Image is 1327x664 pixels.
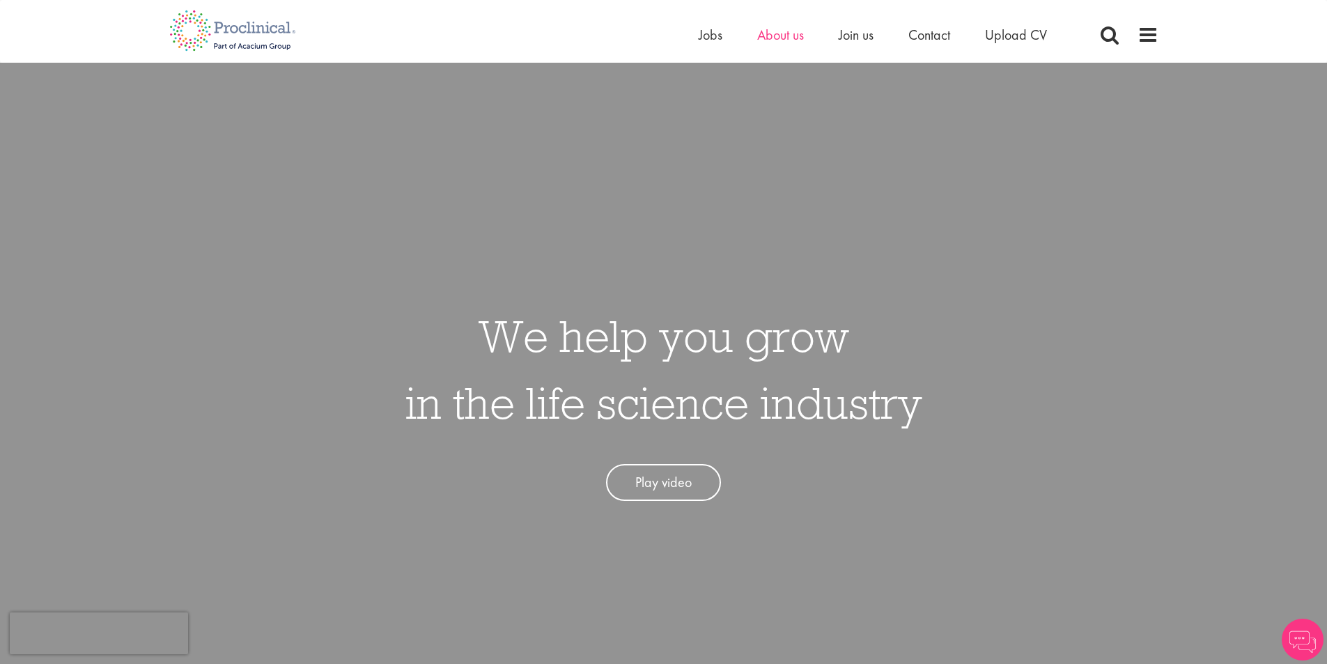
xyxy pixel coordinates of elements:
[405,302,922,436] h1: We help you grow in the life science industry
[908,26,950,44] a: Contact
[985,26,1047,44] a: Upload CV
[839,26,874,44] a: Join us
[757,26,804,44] a: About us
[606,464,721,501] a: Play video
[699,26,722,44] a: Jobs
[1282,619,1324,661] img: Chatbot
